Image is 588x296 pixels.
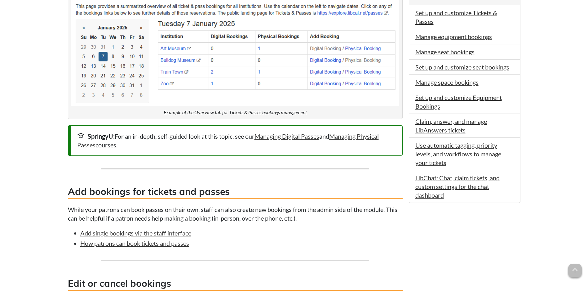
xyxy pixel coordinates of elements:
a: Set up and customize Equipment Bookings [415,94,502,110]
a: How patrons can book tickets and passes [80,240,189,247]
a: Set up and customize seat bookings [415,63,509,71]
p: While your patrons can book passes on their own, staff can also create new bookings from the admi... [68,205,403,222]
span: arrow_upward [568,264,582,277]
div: For an in-depth, self-guided look at this topic, see our and courses. [77,132,396,149]
span: school [77,132,85,139]
a: Manage space bookings [415,78,479,86]
figcaption: Example of the Overview tab for Tickets & Passes bookings management [164,109,307,116]
h3: Add bookings for tickets and passes [68,185,403,199]
strong: SpringyU: [88,132,115,140]
a: LibChat: Chat, claim tickets, and custom settings for the chat dashboard [415,174,500,199]
a: Manage equipment bookings [415,33,492,40]
a: Add single bookings via the staff interface [80,229,191,237]
a: Claim, answer, and manage LibAnswers tickets [415,118,487,134]
a: Use automatic tagging, priority levels, and workflows to manage your tickets [415,141,501,166]
h3: Edit or cancel bookings [68,277,403,291]
a: arrow_upward [568,264,582,272]
a: Set up and customize Tickets & Passes [415,9,497,25]
a: Managing Digital Passes [254,132,319,140]
a: Manage seat bookings [415,48,475,56]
